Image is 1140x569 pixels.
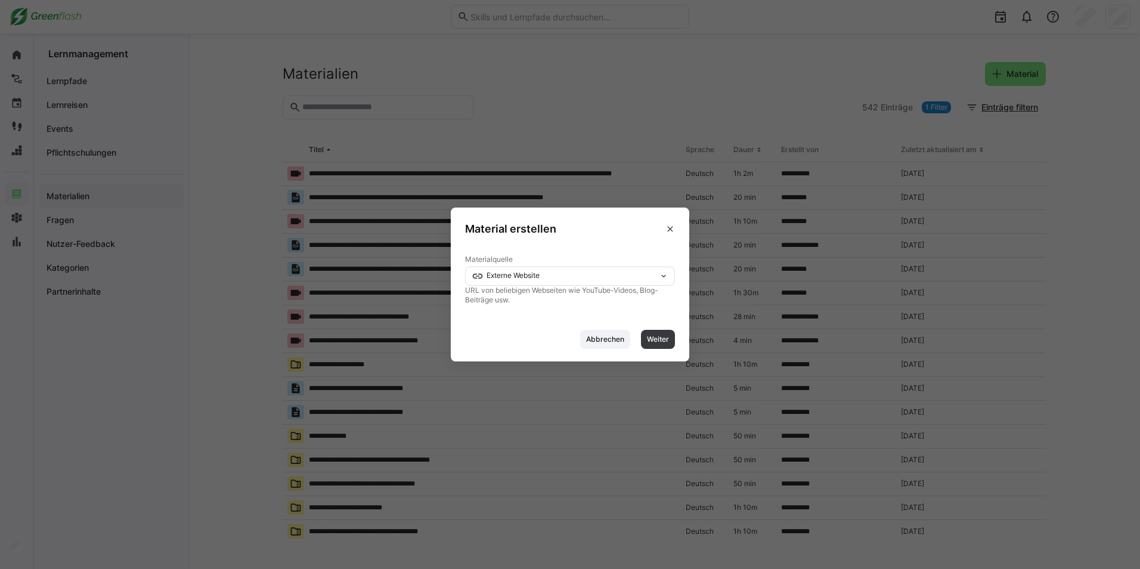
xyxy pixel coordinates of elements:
[465,222,556,236] h3: Material erstellen
[580,330,630,349] button: Abbrechen
[641,330,675,349] button: Weiter
[646,335,670,344] span: Weiter
[465,286,675,305] p: URL von beliebigen Webseiten wie YouTube-Videos, Blog-Beiträge usw.
[465,255,675,264] p: Materialquelle
[585,335,625,344] span: Abbrechen
[487,271,540,280] span: Externe Website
